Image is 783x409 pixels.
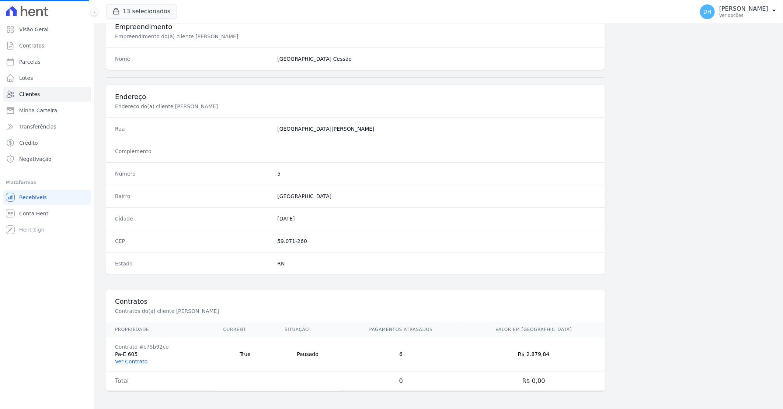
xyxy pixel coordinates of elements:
a: Lotes [3,71,91,85]
dt: Complemento [115,148,271,155]
span: Transferências [19,123,56,130]
span: Parcelas [19,58,41,66]
dd: [DATE] [277,215,596,222]
dd: 5 [277,170,596,177]
dd: RN [277,260,596,267]
div: Plataformas [6,178,88,187]
h3: Endereço [115,92,596,101]
h3: Contratos [115,297,596,306]
td: Total [106,371,215,391]
td: 6 [340,337,463,371]
a: Negativação [3,152,91,166]
p: Contratos do(a) cliente [PERSON_NAME] [115,307,363,315]
th: Situação [276,322,340,337]
dd: 59.071-260 [277,237,596,245]
span: Recebíveis [19,194,47,201]
a: Visão Geral [3,22,91,37]
span: Conta Hent [19,210,48,217]
dt: Cidade [115,215,271,222]
a: Ver Contrato [115,359,147,364]
p: [PERSON_NAME] [719,5,768,13]
span: DH [703,9,711,14]
th: Valor em [GEOGRAPHIC_DATA] [463,322,605,337]
button: 13 selecionados [106,4,177,18]
td: 0 [340,371,463,391]
span: Visão Geral [19,26,49,33]
dt: CEP [115,237,271,245]
p: Empreendimento do(a) cliente [PERSON_NAME] [115,33,363,40]
td: Pausado [276,337,340,371]
p: Ver opções [719,13,768,18]
dt: Estado [115,260,271,267]
span: Clientes [19,91,40,98]
a: Transferências [3,119,91,134]
td: R$ 2.879,84 [463,337,605,371]
a: Minha Carteira [3,103,91,118]
span: Minha Carteira [19,107,57,114]
td: R$ 0,00 [463,371,605,391]
th: Current [215,322,276,337]
h3: Empreendimento [115,22,596,31]
td: Pa-E 605 [106,337,215,371]
span: Lotes [19,74,33,82]
div: Contrato #c75b92ce [115,343,206,350]
span: Negativação [19,155,52,163]
button: DH [PERSON_NAME] Ver opções [694,1,783,22]
dt: Número [115,170,271,177]
a: Contratos [3,38,91,53]
a: Clientes [3,87,91,102]
a: Crédito [3,135,91,150]
a: Parcelas [3,54,91,69]
th: Pagamentos Atrasados [340,322,463,337]
dd: [GEOGRAPHIC_DATA] Cessão [277,55,596,63]
dt: Nome [115,55,271,63]
dt: Bairro [115,193,271,200]
a: Recebíveis [3,190,91,205]
dd: [GEOGRAPHIC_DATA][PERSON_NAME] [277,125,596,133]
span: Crédito [19,139,38,147]
th: Propriedade [106,322,215,337]
td: True [215,337,276,371]
p: Endereço do(a) cliente [PERSON_NAME] [115,103,363,110]
a: Conta Hent [3,206,91,221]
dt: Rua [115,125,271,133]
dd: [GEOGRAPHIC_DATA] [277,193,596,200]
span: Contratos [19,42,44,49]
